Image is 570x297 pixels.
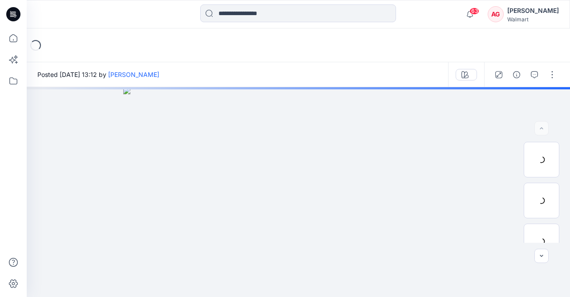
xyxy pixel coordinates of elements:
img: eyJhbGciOiJIUzI1NiIsImtpZCI6IjAiLCJzbHQiOiJzZXMiLCJ0eXAiOiJKV1QifQ.eyJkYXRhIjp7InR5cGUiOiJzdG9yYW... [123,87,473,297]
div: AG [488,6,504,22]
a: [PERSON_NAME] [108,71,159,78]
span: Posted [DATE] 13:12 by [37,70,159,79]
span: 63 [469,8,479,15]
div: [PERSON_NAME] [507,5,559,16]
div: Walmart [507,16,559,23]
button: Details [509,68,524,82]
